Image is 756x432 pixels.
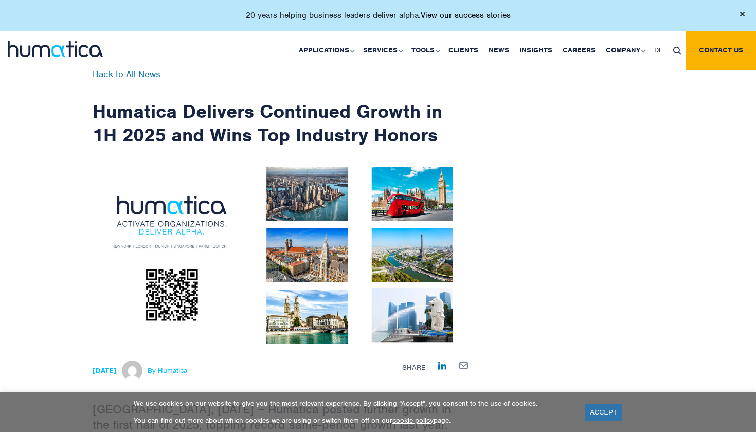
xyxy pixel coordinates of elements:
[93,366,117,375] strong: [DATE]
[459,361,468,369] a: Share by E-Mail
[673,47,681,55] img: search_icon
[601,31,649,70] a: Company
[438,362,446,370] img: Share on LinkedIn
[686,31,756,70] a: Contact us
[585,404,622,421] a: ACCEPT
[148,367,187,375] span: By Humatica
[421,10,511,21] a: View our success stories
[134,416,572,425] p: You can find out more about which cookies we are using or switch them off on our page.
[402,363,425,372] span: Share
[134,399,572,408] p: We use cookies on our website to give you the most relevant experience. By clicking “Accept”, you...
[483,31,514,70] a: News
[93,68,160,80] a: Back to All News
[557,31,601,70] a: Careers
[459,362,468,369] img: mailby
[443,31,483,70] a: Clients
[438,361,446,369] a: Share on LinkedIn
[514,31,557,70] a: Insights
[406,31,443,70] a: Tools
[8,41,103,57] img: logo
[93,157,468,353] img: ndetails
[246,10,511,21] p: 20 years helping business leaders deliver alpha.
[358,31,406,70] a: Services
[649,31,668,70] a: DE
[654,46,663,55] span: DE
[93,70,468,147] h1: Humatica Delivers Continued Growth in 1H 2025 and Wins Top Industry Honors
[392,416,434,425] a: cookie policy
[294,31,358,70] a: Applications
[122,361,142,381] img: Michael Hillington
